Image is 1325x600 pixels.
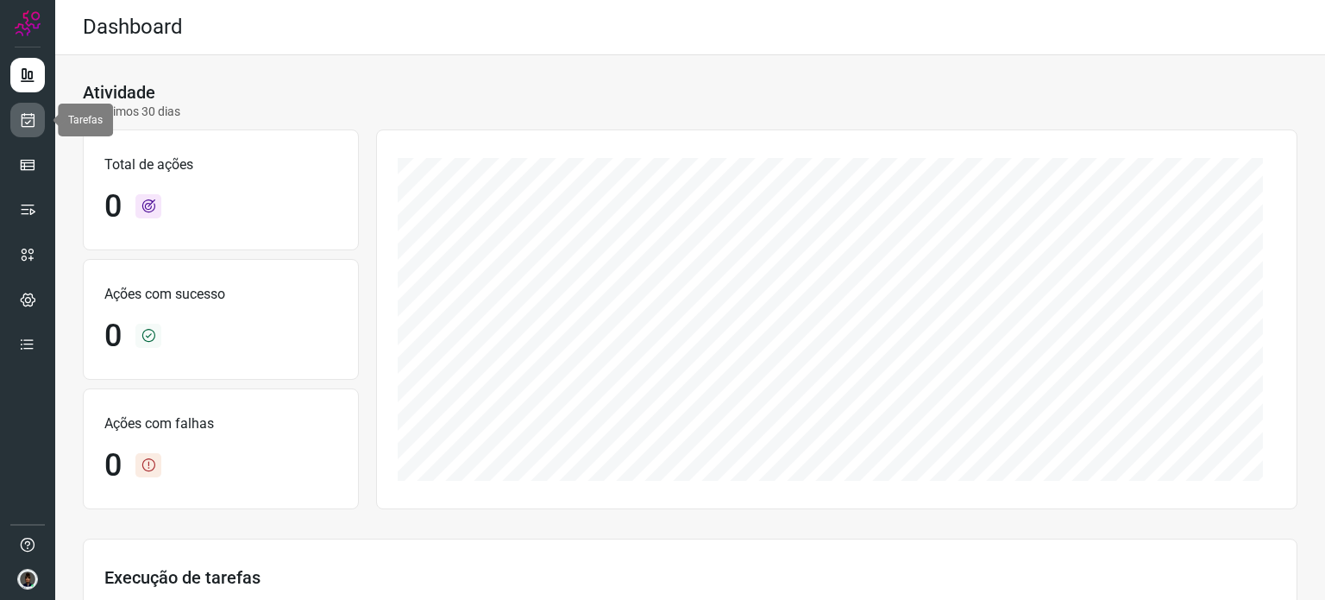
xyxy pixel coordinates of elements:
h1: 0 [104,318,122,355]
img: Logo [15,10,41,36]
span: Tarefas [68,114,103,126]
p: Últimos 30 dias [83,103,180,121]
h1: 0 [104,188,122,225]
h1: 0 [104,447,122,484]
img: d44150f10045ac5288e451a80f22ca79.png [17,569,38,590]
h3: Execução de tarefas [104,567,1276,588]
h3: Atividade [83,82,155,103]
p: Total de ações [104,155,337,175]
p: Ações com sucesso [104,284,337,305]
p: Ações com falhas [104,414,337,434]
h2: Dashboard [83,15,183,40]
